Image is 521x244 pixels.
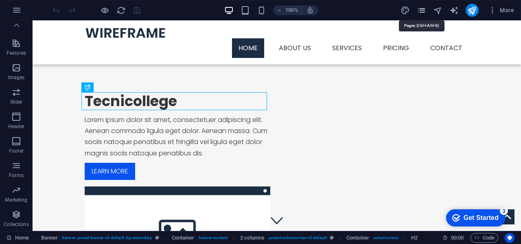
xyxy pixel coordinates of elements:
[442,233,464,243] h6: Session time
[7,50,26,56] p: Features
[240,233,265,243] span: Click to select. Double-click to edit
[4,221,28,228] p: Collections
[9,172,24,179] p: Forms
[474,233,495,243] span: Code
[330,235,334,240] i: This element is a customizable preset
[155,235,159,240] i: This element is a customizable preset
[451,233,464,243] span: 00 00
[198,233,228,243] span: . banner-content
[346,233,369,243] span: Click to select. Double-click to edit
[4,4,64,21] div: Get Started 3 items remaining, 40% complete
[7,233,29,243] a: Click to cancel selection. Double-click to open Pages
[8,123,24,130] p: Header
[411,233,418,243] span: Click to select. Double-click to edit
[61,233,152,243] span: . banner .preset-banner-v3-default .bg-secondary
[5,197,27,203] p: Marketing
[505,233,514,243] button: Usercentrics
[372,233,398,243] span: . columns-box
[41,233,418,243] nav: breadcrumb
[485,4,517,17] button: More
[8,74,25,81] p: Images
[22,9,57,16] div: Get Started
[172,233,195,243] span: Click to select. Double-click to edit
[10,99,23,105] p: Slider
[33,20,521,231] iframe: To enrich screen reader interactions, please activate Accessibility in Grammarly extension settings
[471,233,498,243] button: Code
[488,6,514,14] span: More
[58,2,66,10] div: 3
[41,233,58,243] span: Click to select. Double-click to edit
[9,148,24,154] p: Footer
[457,235,458,241] span: :
[268,233,327,243] span: . preset-columns-two-v2-default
